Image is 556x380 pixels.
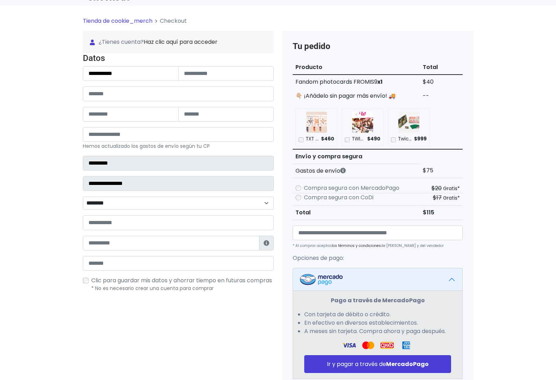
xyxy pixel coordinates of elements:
s: $20 [432,184,442,192]
span: $460 [321,136,334,143]
strong: MercadoPago [386,360,429,368]
span: $490 [367,136,380,143]
img: TWICE - THE STORY BEGINS [352,112,373,133]
img: Oxxo Logo [380,341,394,350]
label: Compra segura con MercadoPago [304,184,399,192]
p: * No es necesario crear una cuenta para comprar [91,285,274,292]
a: Haz clic aquí para acceder [144,38,218,46]
th: Total [293,205,420,220]
td: $75 [420,164,463,178]
p: TXT - TOMORROW RANDOM [306,136,319,143]
th: Producto [293,60,420,75]
li: Con tarjeta de débito o crédito. [304,310,451,319]
span: $999 [414,136,427,143]
small: Gratis* [443,185,460,192]
strong: x1 [377,78,383,86]
img: Twice - WITH YOU-TH MONOGRAFTH [398,112,419,133]
img: Visa Logo [362,341,375,350]
th: Envío y compra segura [293,149,420,164]
li: A meses sin tarjeta. Compra ahora y paga después. [304,327,451,336]
img: TXT - TOMORROW RANDOM [306,112,327,133]
td: -- [420,89,463,103]
td: 👇🏼 ¡Añádelo sin pagar más envío! 🚚 [293,89,420,103]
h4: Tu pedido [293,41,463,51]
td: $40 [420,75,463,89]
td: $115 [420,205,463,220]
small: Hemos actualizado los gastos de envío según tu CP [83,143,210,150]
li: Checkout [152,17,187,25]
th: Total [420,60,463,75]
img: Mercadopago Logo [300,274,343,285]
small: Gratis* [443,194,460,201]
img: Amex Logo [399,341,413,350]
td: Fandom photocards FROMIS9 [293,75,420,89]
th: Gastos de envío [293,164,420,178]
h4: Datos [83,53,274,63]
span: Clic para guardar mis datos y ahorrar tiempo en futuras compras [91,276,272,284]
a: los términos y condiciones [332,243,381,248]
button: Ir y pagar a través deMercadoPago [304,355,451,373]
p: Opciones de pago: [293,254,463,262]
nav: breadcrumb [83,17,473,31]
a: Tienda de cookie_merch [83,17,152,25]
li: En efectivo en diversos establecimientos. [304,319,451,327]
strong: Pago a través de MercadoPago [331,296,425,304]
img: Visa Logo [342,341,356,350]
p: * Al comprar aceptas de [PERSON_NAME] y del vendedor [293,243,463,248]
i: Los gastos de envío dependen de códigos postales. ¡Te puedes llevar más productos en un solo envío ! [340,168,346,173]
s: $17 [433,194,442,202]
i: Estafeta lo usará para ponerse en contacto en caso de tener algún problema con el envío [264,240,269,246]
span: ¿Tienes cuenta? [90,38,267,46]
p: Twice - WITH YOU-TH MONOGRAFTH [398,136,412,143]
p: TWICE - THE STORY BEGINS [352,136,365,143]
label: Compra segura con CoDi [304,193,373,202]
